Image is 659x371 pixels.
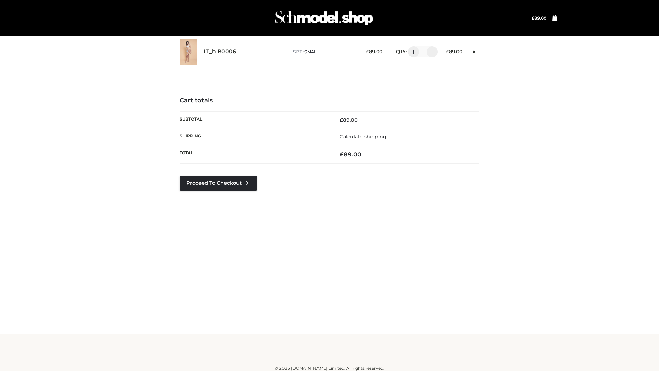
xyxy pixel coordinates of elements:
a: LT_b-B0006 [204,48,236,55]
bdi: 89.00 [532,15,546,21]
bdi: 89.00 [340,151,361,158]
th: Subtotal [180,111,329,128]
span: £ [366,49,369,54]
span: £ [532,15,534,21]
h4: Cart totals [180,97,479,104]
p: size : [293,49,355,55]
img: Schmodel Admin 964 [273,4,375,32]
a: £89.00 [532,15,546,21]
bdi: 89.00 [366,49,382,54]
span: SMALL [304,49,319,54]
img: LT_b-B0006 - SMALL [180,39,197,65]
a: Calculate shipping [340,134,386,140]
bdi: 89.00 [340,117,358,123]
span: £ [340,151,344,158]
th: Shipping [180,128,329,145]
span: £ [446,49,449,54]
a: Proceed to Checkout [180,176,257,191]
bdi: 89.00 [446,49,462,54]
div: QTY: [389,46,435,57]
span: £ [340,117,343,123]
a: Remove this item [469,46,479,55]
th: Total [180,145,329,164]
